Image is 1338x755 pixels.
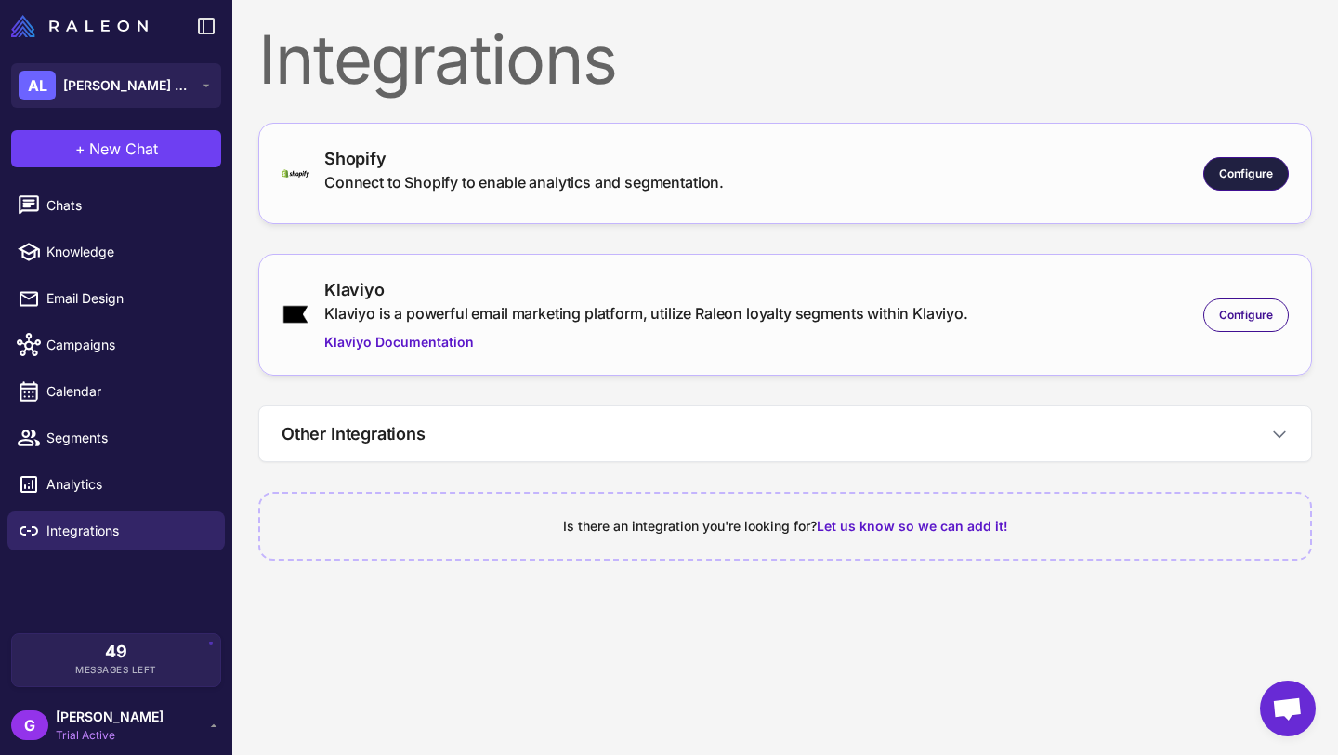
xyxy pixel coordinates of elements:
img: klaviyo.png [282,304,309,325]
span: 49 [105,643,127,660]
div: Klaviyo is a powerful email marketing platform, utilize Raleon loyalty segments within Klaviyo. [324,302,968,325]
span: Messages Left [75,663,157,677]
img: shopify-logo-primary-logo-456baa801ee66a0a435671082365958316831c9960c480451dd0330bcdae304f.svg [282,169,309,178]
span: Email Design [46,288,210,309]
span: Campaigns [46,335,210,355]
button: Other Integrations [259,406,1311,461]
div: AL [19,71,56,100]
span: Knowledge [46,242,210,262]
span: Configure [1219,307,1273,324]
span: Configure [1219,166,1273,182]
a: Segments [7,418,225,457]
span: Trial Active [56,727,164,744]
a: Email Design [7,279,225,318]
button: AL[PERSON_NAME] Boutique [11,63,221,108]
a: Campaigns [7,325,225,364]
a: Chats [7,186,225,225]
div: Open chat [1260,681,1316,736]
span: Analytics [46,474,210,495]
div: Shopify [324,146,724,171]
a: Raleon Logo [11,15,155,37]
a: Klaviyo Documentation [324,332,968,352]
span: New Chat [89,138,158,160]
h3: Other Integrations [282,421,426,446]
span: Let us know so we can add it! [817,518,1008,534]
span: [PERSON_NAME] [56,707,164,727]
a: Analytics [7,465,225,504]
div: Integrations [258,26,1312,93]
span: Segments [46,428,210,448]
img: Raleon Logo [11,15,148,37]
button: +New Chat [11,130,221,167]
div: G [11,710,48,740]
span: + [75,138,85,160]
a: Knowledge [7,232,225,272]
div: Is there an integration you're looking for? [282,516,1288,536]
span: [PERSON_NAME] Boutique [63,75,193,96]
a: Integrations [7,511,225,550]
a: Calendar [7,372,225,411]
span: Calendar [46,381,210,402]
div: Klaviyo [324,277,968,302]
span: Integrations [46,521,210,541]
div: Connect to Shopify to enable analytics and segmentation. [324,171,724,193]
span: Chats [46,195,210,216]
